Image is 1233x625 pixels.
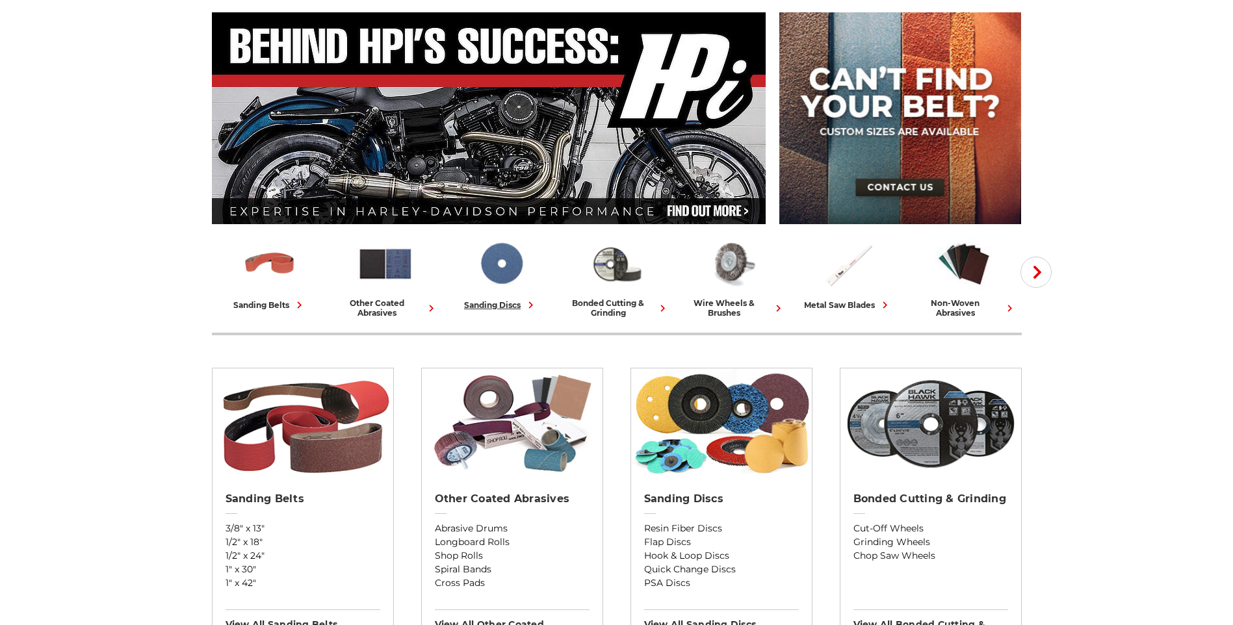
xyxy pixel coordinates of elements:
a: wire wheels & brushes [680,236,785,318]
div: sanding belts [233,298,306,312]
img: promo banner for custom belts. [779,12,1021,224]
a: Cut-Off Wheels [853,522,1008,535]
img: Wire Wheels & Brushes [704,236,761,292]
a: Hook & Loop Discs [644,549,799,563]
img: Bonded Cutting & Grinding [840,368,1021,479]
a: Longboard Rolls [435,535,590,549]
a: Cross Pads [435,576,590,590]
a: Abrasive Drums [435,522,590,535]
a: other coated abrasives [333,236,438,318]
a: metal saw blades [796,236,901,312]
img: Other Coated Abrasives [422,368,603,479]
a: Quick Change Discs [644,563,799,576]
a: Chop Saw Wheels [853,549,1008,563]
a: 1/2" x 24" [226,549,380,563]
h2: Bonded Cutting & Grinding [853,492,1008,505]
a: sanding discs [448,236,554,312]
img: Sanding Discs [473,236,530,292]
img: Non-woven Abrasives [935,236,993,292]
a: Shop Rolls [435,549,590,563]
a: non-woven abrasives [911,236,1017,318]
a: 1" x 42" [226,576,380,590]
h2: Other Coated Abrasives [435,492,590,505]
div: other coated abrasives [333,298,438,318]
div: sanding discs [464,298,538,312]
a: Spiral Bands [435,563,590,576]
a: 1/2" x 18" [226,535,380,549]
div: bonded cutting & grinding [564,298,669,318]
a: Resin Fiber Discs [644,522,799,535]
a: 1" x 30" [226,563,380,576]
div: metal saw blades [804,298,892,312]
button: Next [1020,257,1052,288]
a: bonded cutting & grinding [564,236,669,318]
img: Other Coated Abrasives [357,236,414,292]
div: non-woven abrasives [911,298,1017,318]
img: Sanding Belts [241,236,298,292]
img: Banner for an interview featuring Horsepower Inc who makes Harley performance upgrades featured o... [212,12,766,224]
a: PSA Discs [644,576,799,590]
a: sanding belts [217,236,322,312]
div: wire wheels & brushes [680,298,785,318]
h2: Sanding Belts [226,492,380,505]
a: 3/8" x 13" [226,522,380,535]
img: Sanding Discs [631,368,812,479]
a: Grinding Wheels [853,535,1008,549]
img: Sanding Belts [213,368,393,479]
h2: Sanding Discs [644,492,799,505]
img: Bonded Cutting & Grinding [588,236,645,292]
a: Flap Discs [644,535,799,549]
img: Metal Saw Blades [820,236,877,292]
